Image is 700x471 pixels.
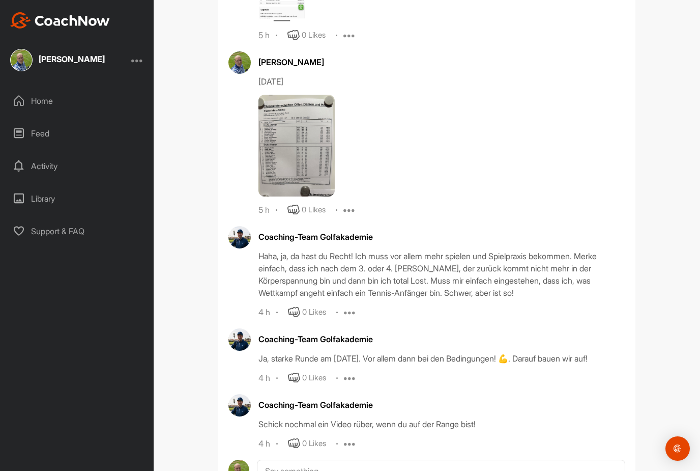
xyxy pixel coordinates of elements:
[258,31,270,41] div: 5 h
[258,205,270,215] div: 5 h
[10,12,110,29] img: CoachNow
[258,75,625,88] div: [DATE]
[228,328,251,351] img: avatar
[6,88,149,114] div: Home
[228,51,251,74] img: avatar
[6,218,149,244] div: Support & FAQ
[258,231,625,243] div: Coaching-Team Golfakademie
[665,436,690,461] div: Open Intercom Messenger
[302,204,326,216] div: 0 Likes
[258,333,625,345] div: Coaching-Team Golfakademie
[258,399,625,411] div: Coaching-Team Golfakademie
[258,56,625,68] div: [PERSON_NAME]
[228,394,251,417] img: avatar
[6,186,149,211] div: Library
[39,55,105,63] div: [PERSON_NAME]
[258,352,625,365] div: Ja, starke Runde am [DATE]. Vor allem dann bei den Bedingungen! 💪. Darauf bauen wir auf!
[6,121,149,146] div: Feed
[302,307,326,318] div: 0 Likes
[258,439,270,449] div: 4 h
[258,95,335,197] img: media
[6,153,149,179] div: Activity
[302,438,326,450] div: 0 Likes
[302,30,326,41] div: 0 Likes
[258,373,270,383] div: 4 h
[228,226,251,248] img: avatar
[258,308,270,318] div: 4 h
[258,418,625,430] div: Schick nochmal ein Video rüber, wenn du auf der Range bist!
[258,250,625,299] div: Haha, ja, da hast du Recht! Ich muss vor allem mehr spielen und Spielpraxis bekommen. Merke einfa...
[302,372,326,384] div: 0 Likes
[10,49,33,71] img: square_6ff188933ea5051ce53523be9955602c.jpg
